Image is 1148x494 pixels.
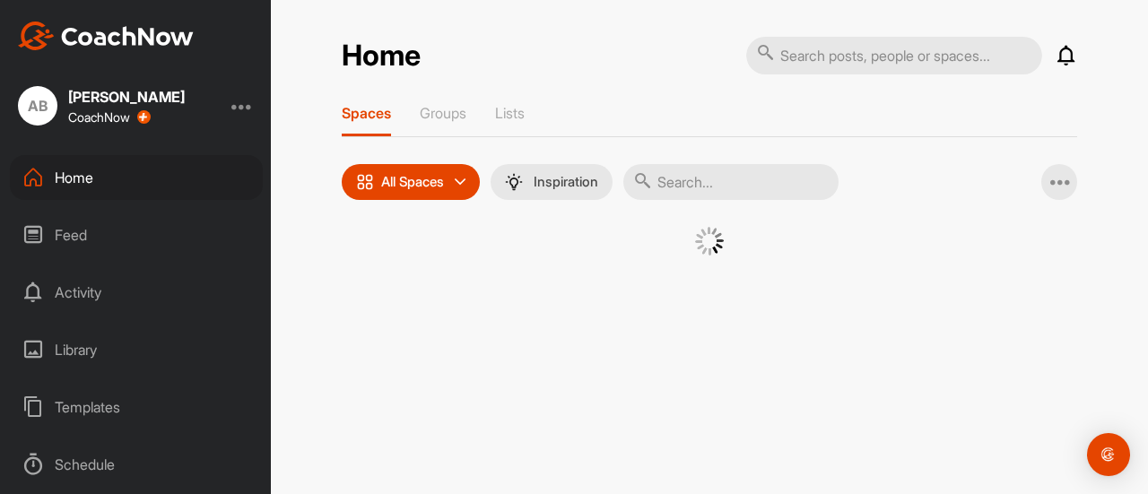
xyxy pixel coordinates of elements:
div: Home [10,155,263,200]
div: Schedule [10,442,263,487]
p: Groups [420,104,466,122]
img: CoachNow [18,22,194,50]
div: Open Intercom Messenger [1087,433,1130,476]
div: Templates [10,385,263,429]
div: Feed [10,212,263,257]
p: All Spaces [381,175,444,189]
p: Inspiration [534,175,598,189]
img: G6gVgL6ErOh57ABN0eRmCEwV0I4iEi4d8EwaPGI0tHgoAbU4EAHFLEQAh+QQFCgALACwIAA4AGAASAAAEbHDJSesaOCdk+8xg... [695,227,724,256]
img: icon [356,173,374,191]
div: AB [18,86,57,126]
p: Spaces [342,104,391,122]
input: Search posts, people or spaces... [746,37,1042,74]
div: [PERSON_NAME] [68,90,185,104]
input: Search... [623,164,839,200]
p: Lists [495,104,525,122]
div: Activity [10,270,263,315]
div: Library [10,327,263,372]
img: menuIcon [505,173,523,191]
div: CoachNow [68,110,151,125]
h2: Home [342,39,421,74]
